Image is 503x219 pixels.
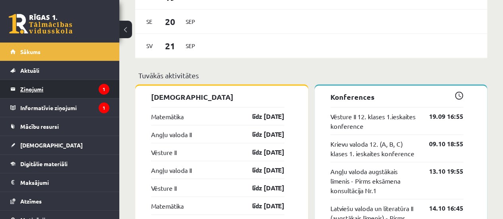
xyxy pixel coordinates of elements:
a: Mācību resursi [10,117,109,136]
p: Tuvākās aktivitātes [138,70,484,81]
span: Mācību resursi [20,123,59,130]
span: Aktuāli [20,67,39,74]
a: līdz [DATE] [238,201,284,210]
p: [DEMOGRAPHIC_DATA] [151,91,284,102]
a: Maksājumi [10,173,109,192]
i: 1 [99,103,109,113]
a: Angļu valoda augstākais līmenis - Pirms eksāmena konsultācija Nr.1 [330,166,418,195]
a: [DEMOGRAPHIC_DATA] [10,136,109,154]
a: līdz [DATE] [238,147,284,157]
a: Ziņojumi1 [10,80,109,98]
p: Konferences [330,91,464,102]
a: Angļu valoda II [151,165,192,174]
a: 09.10 18:55 [417,139,463,148]
span: 20 [158,15,183,28]
a: Angļu valoda II [151,129,192,139]
a: līdz [DATE] [238,183,284,192]
a: Vēsture II [151,147,177,157]
legend: Ziņojumi [20,80,109,98]
a: Rīgas 1. Tālmācības vidusskola [9,14,72,34]
span: Sākums [20,48,41,55]
span: Sv [141,40,158,52]
a: 13.10 19:55 [417,166,463,176]
a: 19.09 16:55 [417,111,463,121]
span: Se [141,16,158,28]
a: Informatīvie ziņojumi1 [10,99,109,117]
legend: Maksājumi [20,173,109,192]
legend: Informatīvie ziņojumi [20,99,109,117]
span: [DEMOGRAPHIC_DATA] [20,141,83,149]
a: Vēsture II [151,183,177,192]
a: Vēsture II 12. klases 1.ieskaites konference [330,111,418,130]
a: Digitālie materiāli [10,155,109,173]
a: Matemātika [151,201,184,210]
a: Matemātika [151,111,184,121]
a: līdz [DATE] [238,111,284,121]
span: Sep [182,16,199,28]
a: Atzīmes [10,192,109,210]
a: līdz [DATE] [238,165,284,174]
span: 21 [158,39,183,52]
a: 14.10 16:45 [417,203,463,213]
span: Digitālie materiāli [20,160,68,167]
span: Atzīmes [20,198,42,205]
a: Aktuāli [10,61,109,79]
i: 1 [99,84,109,95]
a: līdz [DATE] [238,129,284,139]
a: Sākums [10,43,109,61]
span: Sep [182,40,199,52]
a: Krievu valoda 12. (A, B, C) klases 1. ieskaites konference [330,139,418,158]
